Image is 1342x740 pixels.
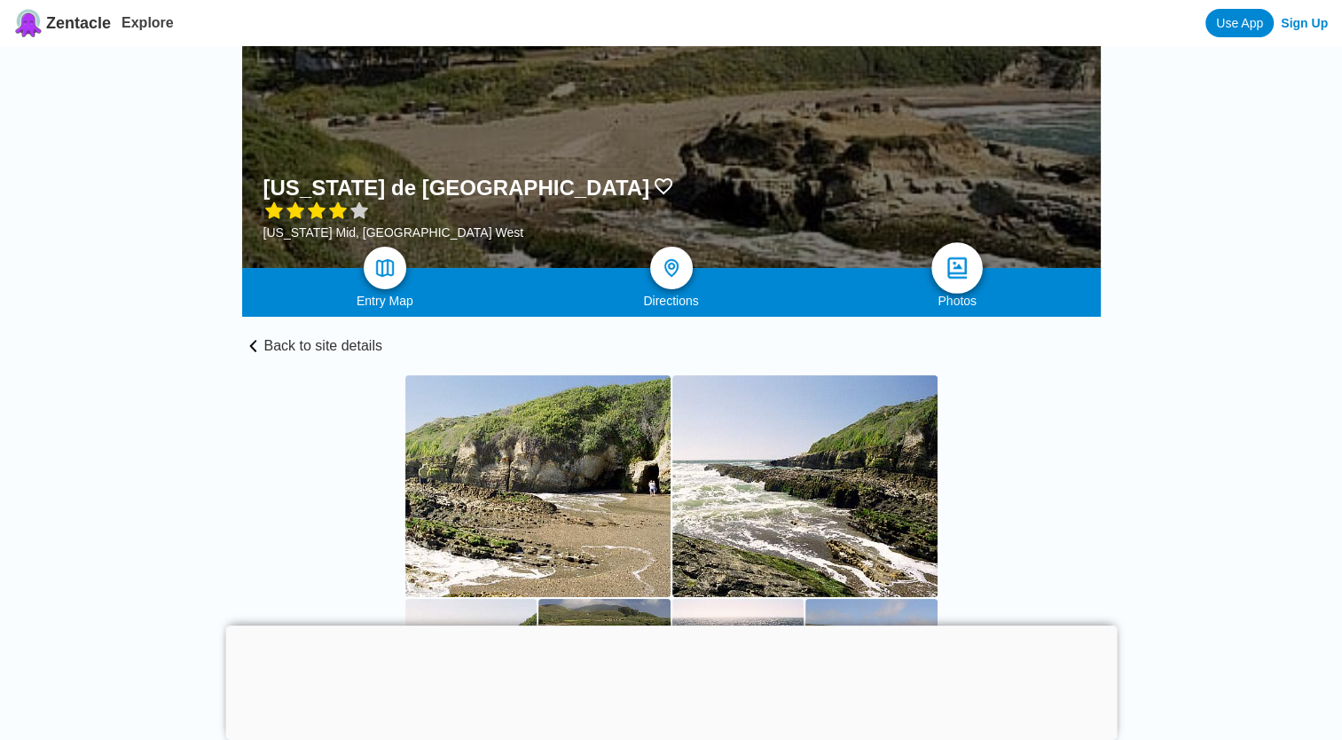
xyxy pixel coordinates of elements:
img: The rocky channels should only be attempted during periods of calm. Otherwise, stick to the sandy... [405,375,671,597]
a: Sign Up [1281,16,1328,30]
div: Photos [814,294,1101,308]
a: Zentacle logoZentacle [14,9,111,37]
img: map [374,257,396,279]
img: photos [945,256,970,281]
span: Zentacle [46,14,111,33]
img: directions [661,257,682,279]
iframe: Advertisement [225,626,1117,736]
div: [US_STATE] Mid, [GEOGRAPHIC_DATA] West [263,225,675,240]
div: Directions [528,294,814,308]
a: Explore [122,15,174,30]
img: Zentacle logo [14,9,43,37]
a: Use App [1205,9,1274,37]
h1: [US_STATE] de [GEOGRAPHIC_DATA] [263,176,650,201]
a: photos [931,242,983,294]
div: Entry Map [242,294,529,308]
a: map [364,247,406,289]
a: Back to site details [242,317,1101,354]
img: Montana de Oro Beach [672,375,938,597]
iframe: Sign in with Google Dialog [977,18,1324,199]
